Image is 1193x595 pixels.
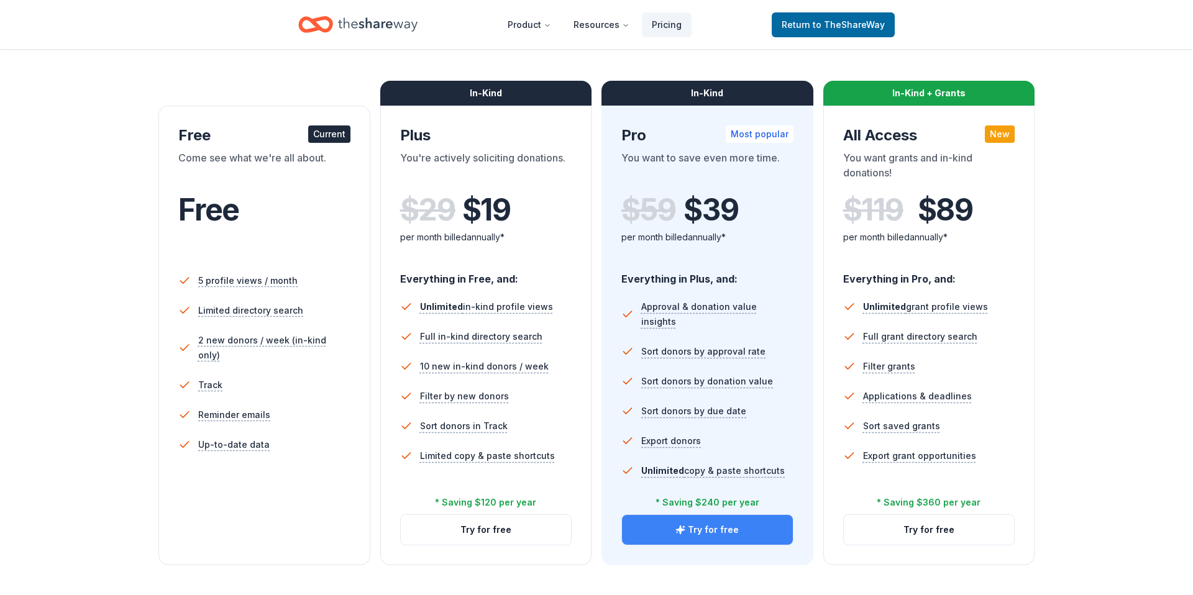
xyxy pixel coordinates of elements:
span: Unlimited [420,301,463,312]
div: Everything in Plus, and: [621,261,793,287]
span: Sort donors by approval rate [641,344,766,359]
span: in-kind profile views [420,301,553,312]
a: Home [298,10,418,39]
span: Sort donors in Track [420,419,508,434]
span: to TheShareWay [813,19,885,30]
span: Approval & donation value insights [641,299,793,329]
div: Current [308,125,350,143]
span: Applications & deadlines [863,389,972,404]
span: 5 profile views / month [198,273,298,288]
span: Sort donors by due date [641,404,746,419]
span: copy & paste shortcuts [641,465,785,476]
div: Come see what we're all about. [178,150,350,185]
span: Sort saved grants [863,419,940,434]
button: Try for free [844,515,1015,545]
div: New [985,125,1015,143]
span: Full grant directory search [863,329,977,344]
span: 2 new donors / week (in-kind only) [198,333,350,363]
div: Everything in Pro, and: [843,261,1015,287]
span: Unlimited [641,465,684,476]
span: $ 39 [683,193,738,227]
span: Reminder emails [198,407,270,422]
button: Try for free [622,515,793,545]
a: Pricing [642,12,692,37]
span: grant profile views [863,301,988,312]
div: Free [178,125,350,145]
div: Pro [621,125,793,145]
span: Sort donors by donation value [641,374,773,389]
div: * Saving $360 per year [877,495,980,510]
span: Filter by new donors [420,389,509,404]
span: Track [198,378,222,393]
span: Full in-kind directory search [420,329,542,344]
div: You want to save even more time. [621,150,793,185]
div: You're actively soliciting donations. [400,150,572,185]
span: 10 new in-kind donors / week [420,359,549,374]
div: per month billed annually* [400,230,572,245]
button: Try for free [401,515,572,545]
span: Limited directory search [198,303,303,318]
div: Most popular [726,125,793,143]
a: Returnto TheShareWay [772,12,895,37]
span: Return [782,17,885,32]
div: In-Kind + Grants [823,81,1035,106]
div: per month billed annually* [621,230,793,245]
span: Up-to-date data [198,437,270,452]
button: Product [498,12,561,37]
span: Limited copy & paste shortcuts [420,448,555,463]
div: You want grants and in-kind donations! [843,150,1015,185]
div: Plus [400,125,572,145]
div: * Saving $240 per year [656,495,759,510]
div: All Access [843,125,1015,145]
div: In-Kind [380,81,592,106]
span: Free [178,191,239,228]
span: Filter grants [863,359,915,374]
div: * Saving $120 per year [435,495,536,510]
button: Resources [564,12,639,37]
div: Everything in Free, and: [400,261,572,287]
span: Unlimited [863,301,906,312]
span: $ 89 [918,193,973,227]
span: $ 19 [462,193,511,227]
span: Export donors [641,434,701,448]
div: In-Kind [601,81,813,106]
div: per month billed annually* [843,230,1015,245]
span: Export grant opportunities [863,448,976,463]
nav: Main [498,10,692,39]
